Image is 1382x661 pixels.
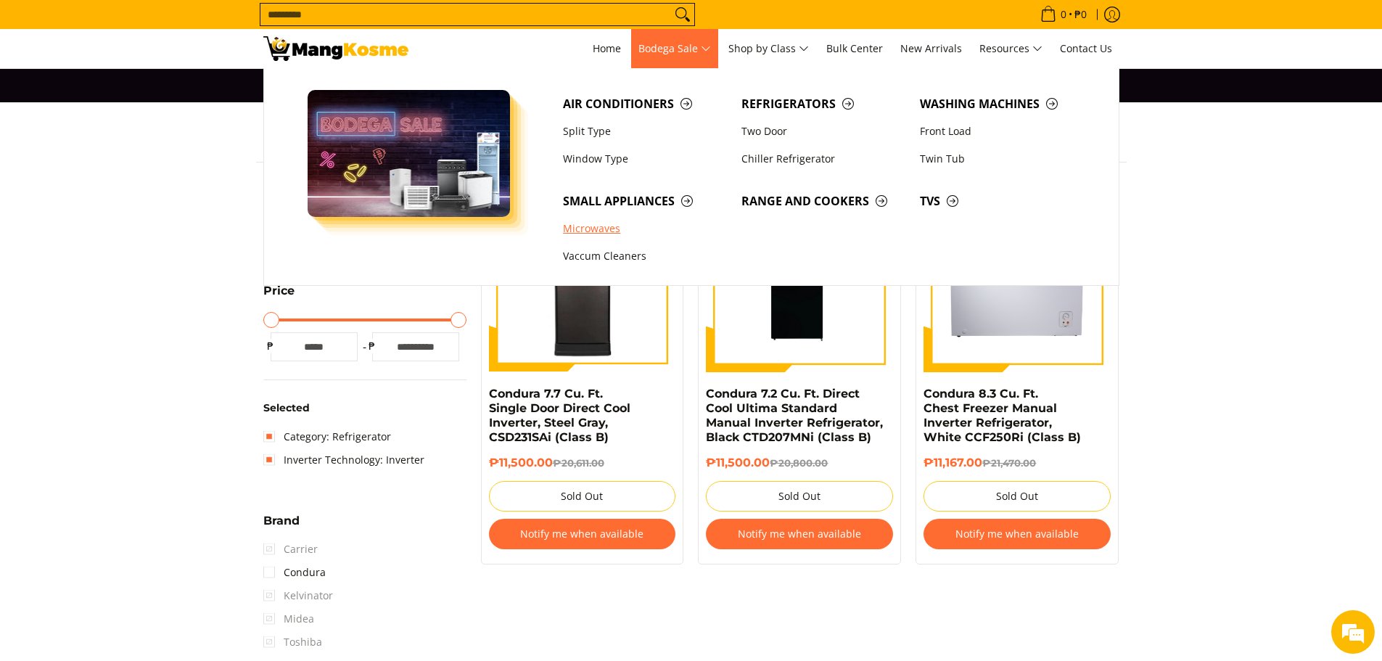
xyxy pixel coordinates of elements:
a: Washing Machines [913,90,1091,118]
span: TVs [920,192,1084,210]
a: Home [585,29,628,68]
button: Notify me when available [924,519,1111,549]
span: Midea [263,607,314,631]
span: Washing Machines [920,95,1084,113]
a: Resources [972,29,1050,68]
a: New Arrivals [893,29,969,68]
span: 0 [1058,9,1069,20]
span: Price [263,285,295,297]
a: Air Conditioners [556,90,734,118]
button: Notify me when available [706,519,893,549]
a: Window Type [556,145,734,173]
span: Carrier [263,538,318,561]
a: TVs [913,187,1091,215]
a: Split Type [556,118,734,145]
h6: ₱11,500.00 [489,456,676,470]
a: Small Appliances [556,187,734,215]
button: Notify me when available [489,519,676,549]
span: Kelvinator [263,584,333,607]
a: Contact Us [1053,29,1119,68]
span: Brand [263,515,300,527]
span: • [1036,7,1091,22]
span: Refrigerators [741,95,905,113]
a: Bulk Center [819,29,890,68]
a: Refrigerators [734,90,913,118]
img: Class B Class B Refrigerator Inverter | Mang Kosme [263,36,408,61]
a: Two Door [734,118,913,145]
span: New Arrivals [900,41,962,55]
a: Condura [263,561,326,584]
span: ₱0 [1072,9,1089,20]
button: Search [671,4,694,25]
span: Range and Cookers [741,192,905,210]
span: Home [593,41,621,55]
a: Condura 7.7 Cu. Ft. Single Door Direct Cool Inverter, Steel Gray, CSD231SAi (Class B) [489,387,630,444]
a: Condura 7.2 Cu. Ft. Direct Cool Ultima Standard Manual Inverter Refrigerator, Black CTD207MNi (Cl... [706,387,883,444]
summary: Open [263,285,295,308]
span: Resources [979,40,1042,58]
h6: ₱11,500.00 [706,456,893,470]
a: Vaccum Cleaners [556,243,734,271]
del: ₱20,800.00 [770,457,828,469]
a: Microwaves [556,215,734,242]
a: Inverter Technology: Inverter [263,448,424,472]
a: Twin Tub [913,145,1091,173]
a: Category: Refrigerator [263,425,391,448]
a: Shop by Class [721,29,816,68]
a: Chiller Refrigerator [734,145,913,173]
img: Bodega Sale [308,90,511,217]
del: ₱20,611.00 [553,457,604,469]
span: Contact Us [1060,41,1112,55]
span: Air Conditioners [563,95,727,113]
span: Bulk Center [826,41,883,55]
button: Sold Out [924,481,1111,512]
span: Small Appliances [563,192,727,210]
del: ₱21,470.00 [982,457,1036,469]
span: ₱ [263,339,278,353]
h6: Selected [263,402,466,415]
span: ₱ [365,339,379,353]
span: Shop by Class [728,40,809,58]
span: Bodega Sale [638,40,711,58]
h6: ₱11,167.00 [924,456,1111,470]
a: Range and Cookers [734,187,913,215]
span: Toshiba [263,631,322,654]
button: Sold Out [706,481,893,512]
a: Condura 8.3 Cu. Ft. Chest Freezer Manual Inverter Refrigerator, White CCF250Ri (Class B) [924,387,1081,444]
a: Bodega Sale [631,29,718,68]
summary: Open [263,515,300,538]
button: Sold Out [489,481,676,512]
nav: Main Menu [423,29,1119,68]
a: Front Load [913,118,1091,145]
